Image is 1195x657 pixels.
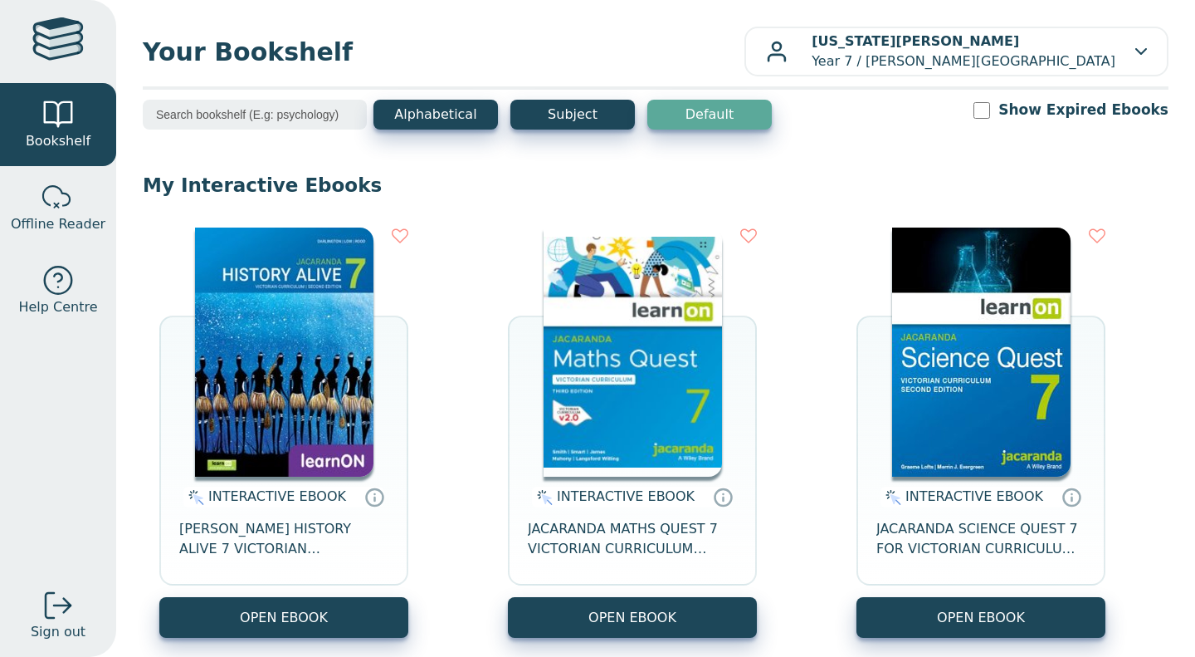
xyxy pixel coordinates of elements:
img: interactive.svg [880,488,901,507]
button: OPEN EBOOK [856,597,1105,638]
img: b87b3e28-4171-4aeb-a345-7fa4fe4e6e25.jpg [544,228,722,477]
span: JACARANDA SCIENCE QUEST 7 FOR VICTORIAN CURRICULUM LEARNON 2E EBOOK [876,519,1085,559]
a: Interactive eBooks are accessed online via the publisher’s portal. They contain interactive resou... [1061,487,1081,507]
span: INTERACTIVE EBOOK [557,488,695,504]
span: INTERACTIVE EBOOK [208,488,346,504]
button: Default [647,100,772,130]
span: JACARANDA MATHS QUEST 7 VICTORIAN CURRICULUM LEARNON EBOOK 3E [528,519,737,559]
a: Interactive eBooks are accessed online via the publisher’s portal. They contain interactive resou... [364,487,384,507]
img: d4781fba-7f91-e911-a97e-0272d098c78b.jpg [195,228,373,477]
img: interactive.svg [532,488,553,507]
p: My Interactive Ebooks [143,173,1168,198]
a: Interactive eBooks are accessed online via the publisher’s portal. They contain interactive resou... [713,487,733,507]
span: Sign out [31,622,85,642]
span: [PERSON_NAME] HISTORY ALIVE 7 VICTORIAN CURRICULUM LEARNON EBOOK 2E [179,519,388,559]
button: Subject [510,100,635,130]
button: Alphabetical [373,100,498,130]
img: 329c5ec2-5188-ea11-a992-0272d098c78b.jpg [892,228,1071,477]
span: Bookshelf [26,131,90,151]
label: Show Expired Ebooks [998,100,1168,120]
img: interactive.svg [183,488,204,507]
b: [US_STATE][PERSON_NAME] [812,33,1019,49]
button: OPEN EBOOK [508,597,757,638]
span: Help Centre [18,297,97,317]
span: Your Bookshelf [143,33,744,71]
span: INTERACTIVE EBOOK [905,488,1043,504]
button: OPEN EBOOK [159,597,408,638]
span: Offline Reader [11,214,105,234]
p: Year 7 / [PERSON_NAME][GEOGRAPHIC_DATA] [812,32,1115,71]
button: [US_STATE][PERSON_NAME]Year 7 / [PERSON_NAME][GEOGRAPHIC_DATA] [744,27,1168,76]
input: Search bookshelf (E.g: psychology) [143,100,367,130]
